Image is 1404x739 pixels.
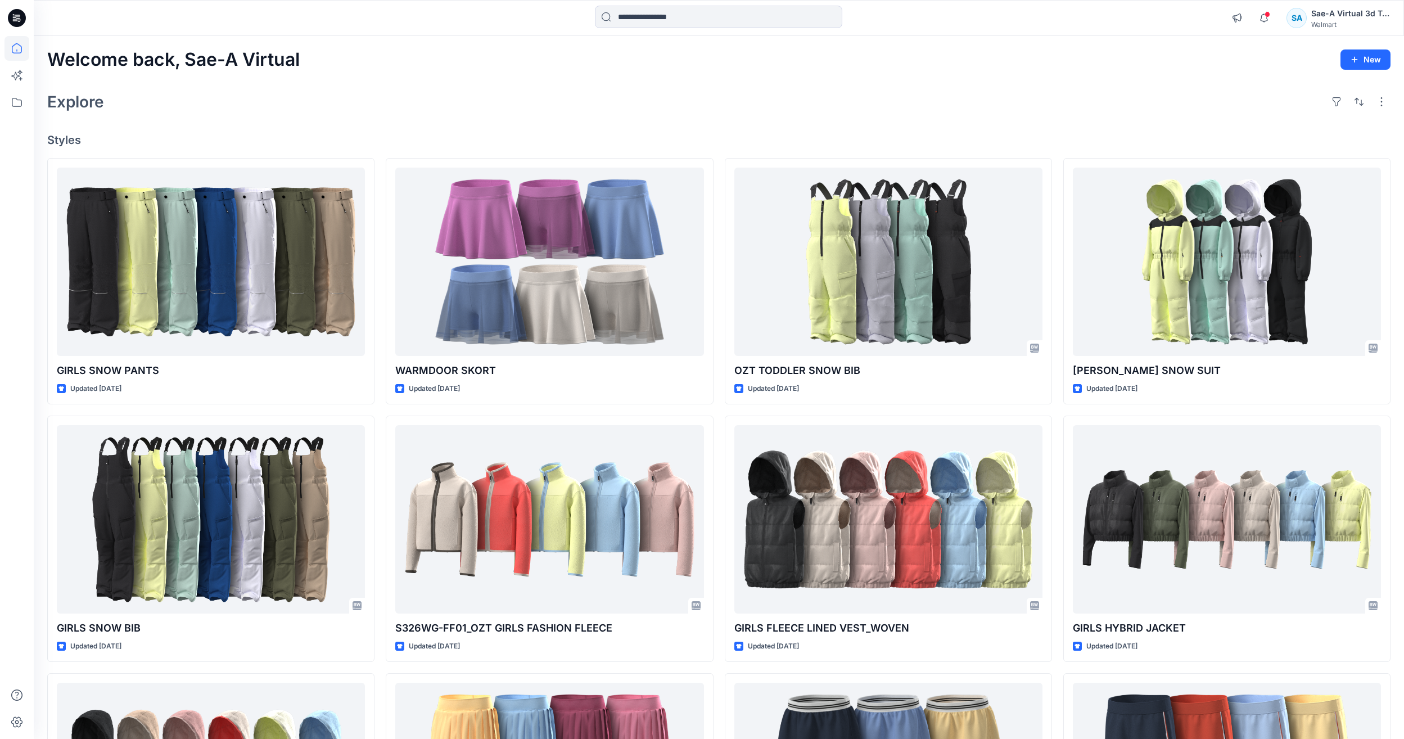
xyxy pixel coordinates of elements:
p: Updated [DATE] [1086,641,1137,652]
p: OZT TODDLER SNOW BIB [734,363,1042,378]
a: S326WG-FF01_OZT GIRLS FASHION FLEECE [395,425,703,614]
button: New [1340,49,1391,70]
a: GIRLS HYBRID JACKET [1073,425,1381,614]
h2: Explore [47,93,104,111]
p: [PERSON_NAME] SNOW SUIT [1073,363,1381,378]
a: GIRLS SNOW BIB [57,425,365,614]
a: WARMDOOR SKORT [395,168,703,356]
p: Updated [DATE] [748,641,799,652]
p: GIRLS FLEECE LINED VEST_WOVEN [734,620,1042,636]
div: Walmart [1311,20,1390,29]
a: OZT TODDLER SNOW SUIT [1073,168,1381,356]
h2: Welcome back, Sae-A Virtual [47,49,300,70]
h4: Styles [47,133,1391,147]
p: Updated [DATE] [748,383,799,395]
p: GIRLS SNOW PANTS [57,363,365,378]
p: S326WG-FF01_OZT GIRLS FASHION FLEECE [395,620,703,636]
p: Updated [DATE] [1086,383,1137,395]
p: Updated [DATE] [70,641,121,652]
p: WARMDOOR SKORT [395,363,703,378]
a: OZT TODDLER SNOW BIB [734,168,1042,356]
p: Updated [DATE] [70,383,121,395]
p: Updated [DATE] [409,383,460,395]
p: GIRLS HYBRID JACKET [1073,620,1381,636]
div: Sae-A Virtual 3d Team [1311,7,1390,20]
a: GIRLS SNOW PANTS [57,168,365,356]
div: SA [1286,8,1307,28]
a: GIRLS FLEECE LINED VEST_WOVEN [734,425,1042,614]
p: Updated [DATE] [409,641,460,652]
p: GIRLS SNOW BIB [57,620,365,636]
